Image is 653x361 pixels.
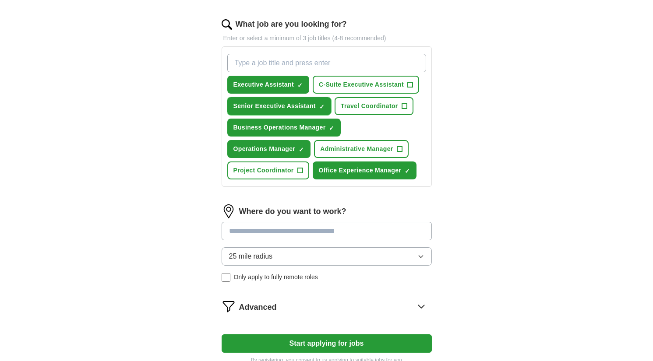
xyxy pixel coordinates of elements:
input: Only apply to fully remote roles [222,273,230,282]
label: Where do you want to work? [239,206,346,217]
button: Start applying for jobs [222,334,432,353]
span: ✓ [299,146,304,153]
span: ✓ [297,82,303,89]
img: search.png [222,19,232,30]
span: ✓ [329,125,334,132]
input: Type a job title and press enter [227,54,426,72]
span: Operations Manager [233,144,296,154]
span: Office Experience Manager [319,166,402,175]
img: location.png [222,204,236,218]
button: Executive Assistant✓ [227,76,309,94]
img: filter [222,299,236,313]
button: Senior Executive Assistant✓ [227,97,331,115]
span: Executive Assistant [233,80,294,89]
span: Only apply to fully remote roles [234,273,318,282]
button: Administrative Manager [314,140,408,158]
button: 25 mile radius [222,247,432,266]
button: Travel Coordinator [335,97,413,115]
span: Senior Executive Assistant [233,102,316,111]
button: Office Experience Manager✓ [313,161,417,179]
span: ✓ [405,168,410,175]
button: C-Suite Executive Assistant [313,76,419,94]
span: 25 mile radius [229,251,273,262]
span: ✓ [319,103,325,110]
span: Administrative Manager [320,144,393,154]
span: Business Operations Manager [233,123,326,132]
button: Operations Manager✓ [227,140,311,158]
label: What job are you looking for? [236,18,347,30]
p: Enter or select a minimum of 3 job titles (4-8 recommended) [222,34,432,43]
span: Advanced [239,301,277,313]
span: C-Suite Executive Assistant [319,80,404,89]
span: Project Coordinator [233,166,294,175]
button: Business Operations Manager✓ [227,119,341,137]
span: Travel Coordinator [341,102,398,111]
button: Project Coordinator [227,161,309,179]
